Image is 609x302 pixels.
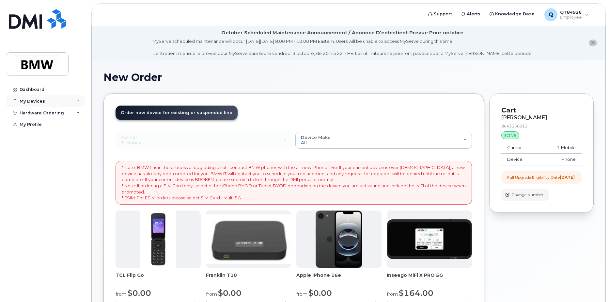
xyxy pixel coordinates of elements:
img: TCL_FLIP_MODE.jpg [140,210,176,268]
div: active [501,131,519,139]
button: close notification [589,40,597,46]
span: Change Number [511,192,543,198]
td: Device [501,154,539,165]
p: Cart [501,106,582,115]
small: from [116,291,127,297]
div: Full Upgrade Eligibility Date [507,175,575,180]
td: Carrier [501,142,539,154]
p: * Note: BMW IT is in the process of upgrading all off-contract BMW phones with the all-new iPhone... [122,164,466,201]
small: from [206,291,217,297]
strong: [DATE] [560,175,575,180]
span: $164.00 [399,288,433,298]
td: T-Mobile [539,142,582,154]
span: Device Make [301,135,331,140]
span: Order new device for existing or suspended line [121,110,232,115]
small: from [387,291,398,297]
div: [PERSON_NAME] [501,115,582,121]
td: iPhone [539,154,582,165]
span: $0.00 [128,288,151,298]
span: All [301,140,307,145]
img: cut_small_inseego_5G.jpg [387,219,472,259]
small: from [296,291,307,297]
iframe: Messenger Launcher [581,274,604,297]
div: Apple iPhone 16e [296,272,382,285]
div: TCL Flip Go [116,272,201,285]
div: Inseego MiFi X PRO 5G [387,272,472,285]
button: Device Make All [295,132,472,149]
img: iphone16e.png [316,210,363,268]
span: $0.00 [218,288,242,298]
div: 8643266911 [501,123,582,129]
div: Franklin T10 [206,272,291,285]
div: October Scheduled Maintenance Announcement / Annonce D'entretient Prévue Pour octobre [221,29,463,36]
h1: New Order [103,72,594,83]
button: Change Number [501,189,549,201]
span: $0.00 [308,288,332,298]
img: t10.jpg [206,214,291,264]
div: MyServe scheduled maintenance will occur [DATE][DATE] 8:00 PM - 10:00 PM Eastern. Users will be u... [152,38,533,57]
